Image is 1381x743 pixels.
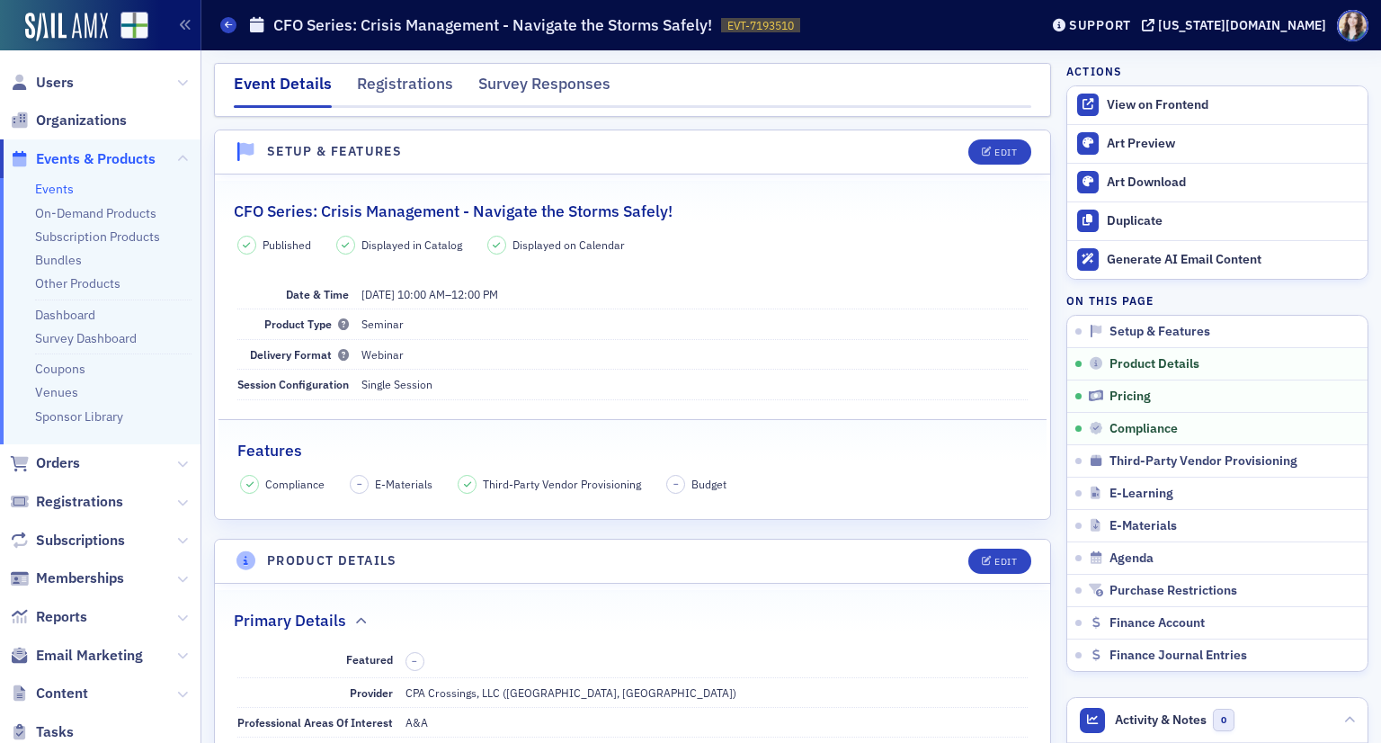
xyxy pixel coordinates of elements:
span: Finance Account [1109,615,1205,631]
span: Displayed on Calendar [512,237,625,253]
h4: Setup & Features [267,142,402,161]
span: Memberships [36,568,124,588]
span: [DATE] [361,287,395,301]
h1: CFO Series: Crisis Management - Navigate the Storms Safely! [273,14,712,36]
span: Product Details [1109,356,1199,372]
a: View Homepage [108,12,148,42]
span: Product Type [264,317,349,331]
a: On-Demand Products [35,205,156,221]
h4: On this page [1066,292,1368,309]
span: Single Session [361,377,432,391]
h4: Product Details [267,551,397,570]
div: Edit [994,557,1017,567]
a: Events [35,181,74,197]
a: Dashboard [35,307,95,323]
span: Setup & Features [1109,324,1210,340]
div: Generate AI Email Content [1107,252,1359,268]
button: Duplicate [1067,201,1368,240]
span: Displayed in Catalog [361,237,462,253]
img: SailAMX [120,12,148,40]
span: Provider [350,685,393,700]
span: Compliance [1109,421,1178,437]
button: Generate AI Email Content [1067,240,1368,279]
time: 12:00 PM [451,287,498,301]
span: Third-Party Vendor Provisioning [483,476,641,492]
span: Delivery Format [250,347,349,362]
span: Profile [1337,10,1368,41]
a: Orders [10,453,80,473]
a: Content [10,684,88,703]
a: Tasks [10,722,74,742]
span: Subscriptions [36,531,125,551]
span: Third-Party Vendor Provisioning [1109,453,1297,470]
span: Compliance [265,476,325,492]
a: Survey Dashboard [35,330,137,346]
button: Edit [968,139,1030,165]
a: Users [10,73,74,93]
a: Subscriptions [10,531,125,551]
span: Organizations [36,111,127,130]
span: – [357,478,362,490]
span: 0 [1213,709,1235,731]
span: CPA Crossings, LLC ([GEOGRAPHIC_DATA], [GEOGRAPHIC_DATA]) [405,685,736,700]
span: Date & Time [286,287,349,301]
a: Organizations [10,111,127,130]
span: Session Configuration [237,377,349,391]
span: Professional Areas Of Interest [237,715,393,730]
span: Activity & Notes [1115,711,1207,730]
span: Pricing [1109,389,1151,405]
div: A&A [405,714,428,730]
h2: Features [237,439,302,462]
div: Survey Responses [478,72,610,105]
button: Edit [968,549,1030,574]
div: Art Download [1107,175,1359,191]
span: Webinar [361,347,404,362]
span: Registrations [36,492,123,512]
div: Event Details [234,72,332,108]
span: Content [36,684,88,703]
div: Art Preview [1107,136,1359,152]
a: SailAMX [25,13,108,41]
div: Registrations [357,72,453,105]
span: Purchase Restrictions [1109,583,1237,599]
span: Events & Products [36,149,156,169]
a: Reports [10,607,87,627]
span: – [361,287,498,301]
a: Bundles [35,252,82,268]
span: – [412,655,417,667]
span: – [673,478,679,490]
h2: CFO Series: Crisis Management - Navigate the Storms Safely! [234,200,673,223]
span: EVT-7193510 [727,18,794,33]
a: Art Download [1067,163,1368,201]
a: Subscription Products [35,228,160,245]
a: Memberships [10,568,124,588]
span: Reports [36,607,87,627]
span: E-Materials [1109,518,1177,534]
span: Finance Journal Entries [1109,648,1247,664]
a: Events & Products [10,149,156,169]
button: [US_STATE][DOMAIN_NAME] [1142,19,1332,31]
h4: Actions [1066,63,1122,79]
time: 10:00 AM [397,287,445,301]
h2: Primary Details [234,609,346,632]
a: Email Marketing [10,646,143,666]
span: E-Materials [375,476,432,492]
span: Tasks [36,722,74,742]
a: View on Frontend [1067,86,1368,124]
a: Sponsor Library [35,408,123,425]
span: Email Marketing [36,646,143,666]
span: Agenda [1109,551,1154,567]
a: Art Preview [1067,125,1368,163]
div: Duplicate [1107,213,1359,229]
div: [US_STATE][DOMAIN_NAME] [1158,17,1326,33]
span: Budget [691,476,726,492]
div: Edit [994,148,1017,157]
div: Support [1069,17,1131,33]
a: Registrations [10,492,123,512]
a: Coupons [35,361,85,377]
span: Users [36,73,74,93]
span: Published [263,237,311,253]
span: E-Learning [1109,486,1173,502]
span: Seminar [361,317,404,331]
a: Venues [35,384,78,400]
